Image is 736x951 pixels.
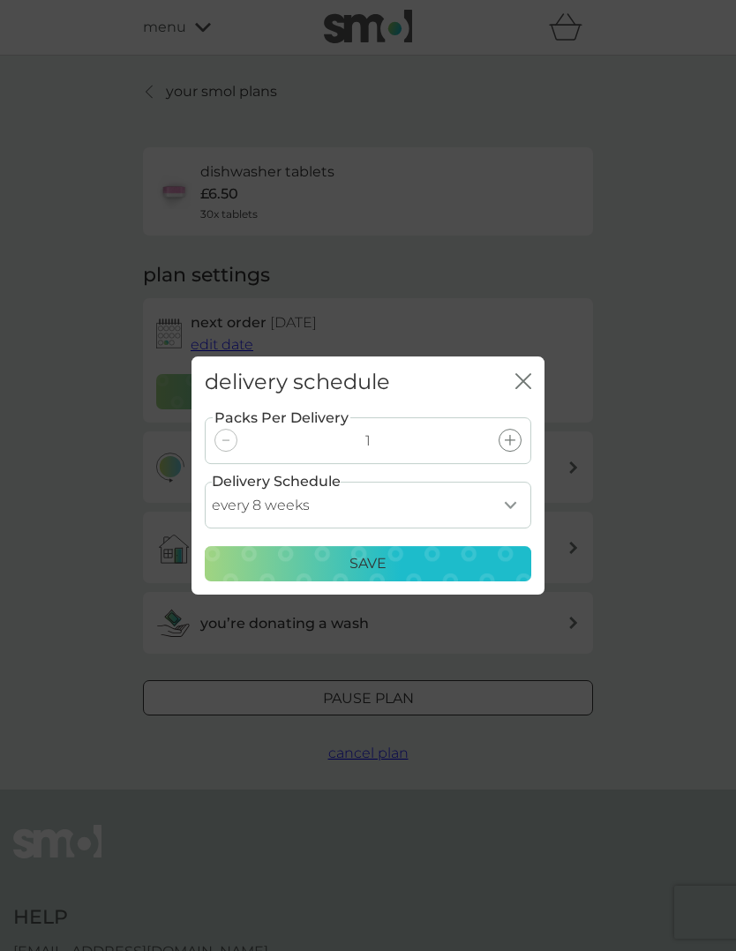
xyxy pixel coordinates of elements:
[365,430,371,453] p: 1
[205,546,531,581] button: Save
[212,470,341,493] label: Delivery Schedule
[349,552,387,575] p: Save
[205,370,390,395] h2: delivery schedule
[515,373,531,392] button: close
[213,407,350,430] label: Packs Per Delivery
